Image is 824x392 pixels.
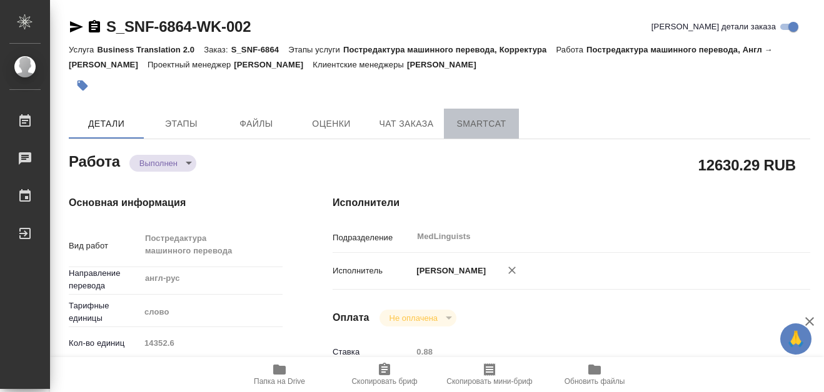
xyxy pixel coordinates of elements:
[234,60,313,69] p: [PERSON_NAME]
[301,116,361,132] span: Оценки
[129,155,196,172] div: Выполнен
[69,45,97,54] p: Услуга
[412,343,770,361] input: Пустое поле
[106,18,251,35] a: S_SNF-6864-WK-002
[333,265,412,277] p: Исполнитель
[407,60,486,69] p: [PERSON_NAME]
[376,116,436,132] span: Чат заказа
[451,116,511,132] span: SmartCat
[698,154,796,175] h2: 12630.29 RUB
[69,267,140,292] p: Направление перевода
[69,149,120,172] h2: Работа
[69,195,283,210] h4: Основная информация
[651,21,776,33] span: [PERSON_NAME] детали заказа
[386,313,441,323] button: Не оплачена
[333,195,810,210] h4: Исполнители
[288,45,343,54] p: Этапы услуги
[148,60,234,69] p: Проектный менеджер
[69,240,140,252] p: Вид работ
[226,116,286,132] span: Файлы
[69,337,140,350] p: Кол-во единиц
[332,357,437,392] button: Скопировать бриф
[556,45,586,54] p: Работа
[87,19,102,34] button: Скопировать ссылку
[565,377,625,386] span: Обновить файлы
[498,257,526,284] button: Удалить исполнителя
[542,357,647,392] button: Обновить файлы
[97,45,204,54] p: Business Translation 2.0
[351,377,417,386] span: Скопировать бриф
[379,310,456,326] div: Выполнен
[140,301,283,323] div: слово
[437,357,542,392] button: Скопировать мини-бриф
[446,377,532,386] span: Скопировать мини-бриф
[333,232,412,244] p: Подразделение
[254,377,305,386] span: Папка на Drive
[333,346,412,358] p: Ставка
[343,45,556,54] p: Постредактура машинного перевода, Корректура
[227,357,332,392] button: Папка на Drive
[140,334,283,352] input: Пустое поле
[76,116,136,132] span: Детали
[780,323,811,355] button: 🙏
[136,158,181,169] button: Выполнен
[313,60,407,69] p: Клиентские менеджеры
[333,310,369,325] h4: Оплата
[412,265,486,277] p: [PERSON_NAME]
[69,300,140,325] p: Тарифные единицы
[204,45,231,54] p: Заказ:
[151,116,211,132] span: Этапы
[69,19,84,34] button: Скопировать ссылку для ЯМессенджера
[69,72,96,99] button: Добавить тэг
[231,45,289,54] p: S_SNF-6864
[785,326,806,352] span: 🙏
